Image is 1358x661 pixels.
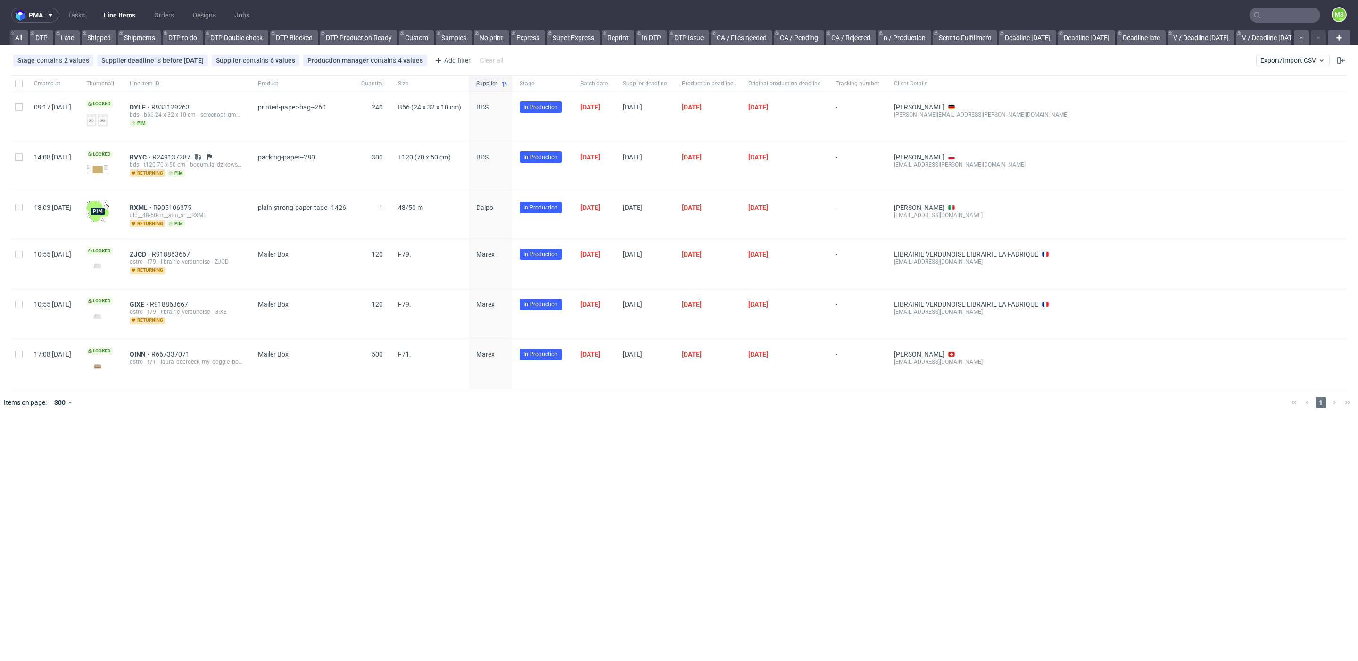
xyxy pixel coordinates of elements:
span: 10:55 [DATE] [34,251,71,258]
span: Stage [520,80,565,88]
span: [DATE] [748,301,768,308]
span: In Production [523,300,558,309]
span: R667337071 [151,351,191,358]
span: R249137287 [152,153,192,161]
span: Marex [476,251,495,258]
span: 1 [379,204,383,211]
a: LIBRAIRIE VERDUNOISE LIBRAIRIE LA FABRIQUE [894,251,1038,258]
span: [DATE] [682,251,702,258]
div: bds__t120-70-x-50-cm__bogumila_dzikowska__RVYC [130,161,243,168]
span: Production deadline [682,80,733,88]
a: Designs [187,8,222,23]
img: version_two_editor_design [86,111,109,127]
button: pma [11,8,58,23]
a: Super Express [547,30,600,45]
span: [DATE] [623,251,642,258]
span: Created at [34,80,71,88]
span: [DATE] [623,351,642,358]
div: [EMAIL_ADDRESS][PERSON_NAME][DOMAIN_NAME] [894,161,1068,168]
div: [EMAIL_ADDRESS][DOMAIN_NAME] [894,258,1068,266]
span: Items on page: [4,398,47,407]
span: pim [167,169,185,177]
span: Mailer Box [258,251,289,258]
div: bds__b66-24-x-32-x-10-cm__screenopt_gmbh__DYLF [130,111,243,118]
span: plain-strong-paper-tape--1426 [258,204,346,211]
a: CA / Pending [774,30,824,45]
a: Deadline [DATE] [1058,30,1115,45]
span: Marex [476,301,495,308]
span: - [836,204,879,227]
span: Line item ID [130,80,243,88]
a: RXML [130,204,153,211]
span: Mailer Box [258,301,289,308]
span: - [836,351,879,377]
span: pim [167,220,185,227]
span: contains [37,57,64,64]
span: pma [29,12,43,18]
div: ostro__f79__librairie_verdunoise__GIXE [130,308,243,316]
a: Shipments [118,30,161,45]
span: printed-paper-bag--260 [258,103,326,111]
span: Client Details [894,80,1068,88]
div: [EMAIL_ADDRESS][DOMAIN_NAME] [894,211,1068,219]
a: Custom [399,30,434,45]
span: Tracking number [836,80,879,88]
span: returning [130,169,165,177]
span: Locked [86,151,113,158]
span: 17:08 [DATE] [34,351,71,358]
span: 120 [372,301,383,308]
span: 10:55 [DATE] [34,301,71,308]
span: OINN [130,351,151,358]
div: 300 [50,396,67,409]
a: Samples [436,30,472,45]
a: Shipped [82,30,116,45]
span: [DATE] [580,103,600,111]
div: ostro__f71__laura_debroeck_my_doggie_box_sarl__OINN [130,358,243,366]
a: Late [55,30,80,45]
span: 14:08 [DATE] [34,153,71,161]
span: [DATE] [580,204,600,211]
span: Batch date [580,80,608,88]
a: Orders [149,8,180,23]
a: CA / Files needed [711,30,772,45]
span: BDS [476,153,489,161]
a: Deadline [DATE] [999,30,1056,45]
span: Supplier [476,80,497,88]
a: Tasks [62,8,91,23]
a: [PERSON_NAME] [894,204,944,211]
span: BDS [476,103,489,111]
span: In Production [523,350,558,359]
a: CA / Rejected [826,30,876,45]
span: R933129263 [151,103,191,111]
span: In Production [523,103,558,111]
span: is [156,57,163,64]
span: [DATE] [623,153,642,161]
a: Express [511,30,545,45]
span: Production manager [307,57,371,64]
span: Locked [86,347,113,355]
span: pim [130,119,148,127]
a: DTP Blocked [270,30,318,45]
span: [DATE] [580,301,600,308]
span: 48/50 m [398,204,423,211]
span: R905106375 [153,204,193,211]
div: Clear all [478,54,505,67]
span: [DATE] [748,204,768,211]
span: returning [130,220,165,227]
span: Locked [86,297,113,305]
a: [PERSON_NAME] [894,103,944,111]
a: Reprint [602,30,634,45]
a: V / Deadline [DATE] [1168,30,1234,45]
a: DYLF [130,103,151,111]
a: n / Production [878,30,931,45]
a: R918863667 [152,251,192,258]
img: version_two_editor_design [86,259,109,272]
span: ZJCD [130,251,152,258]
div: dlp__48-50-m__stm_srl__RXML [130,211,243,219]
div: [EMAIL_ADDRESS][DOMAIN_NAME] [894,308,1068,316]
a: R918863667 [150,301,190,308]
span: GIXE [130,301,150,308]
